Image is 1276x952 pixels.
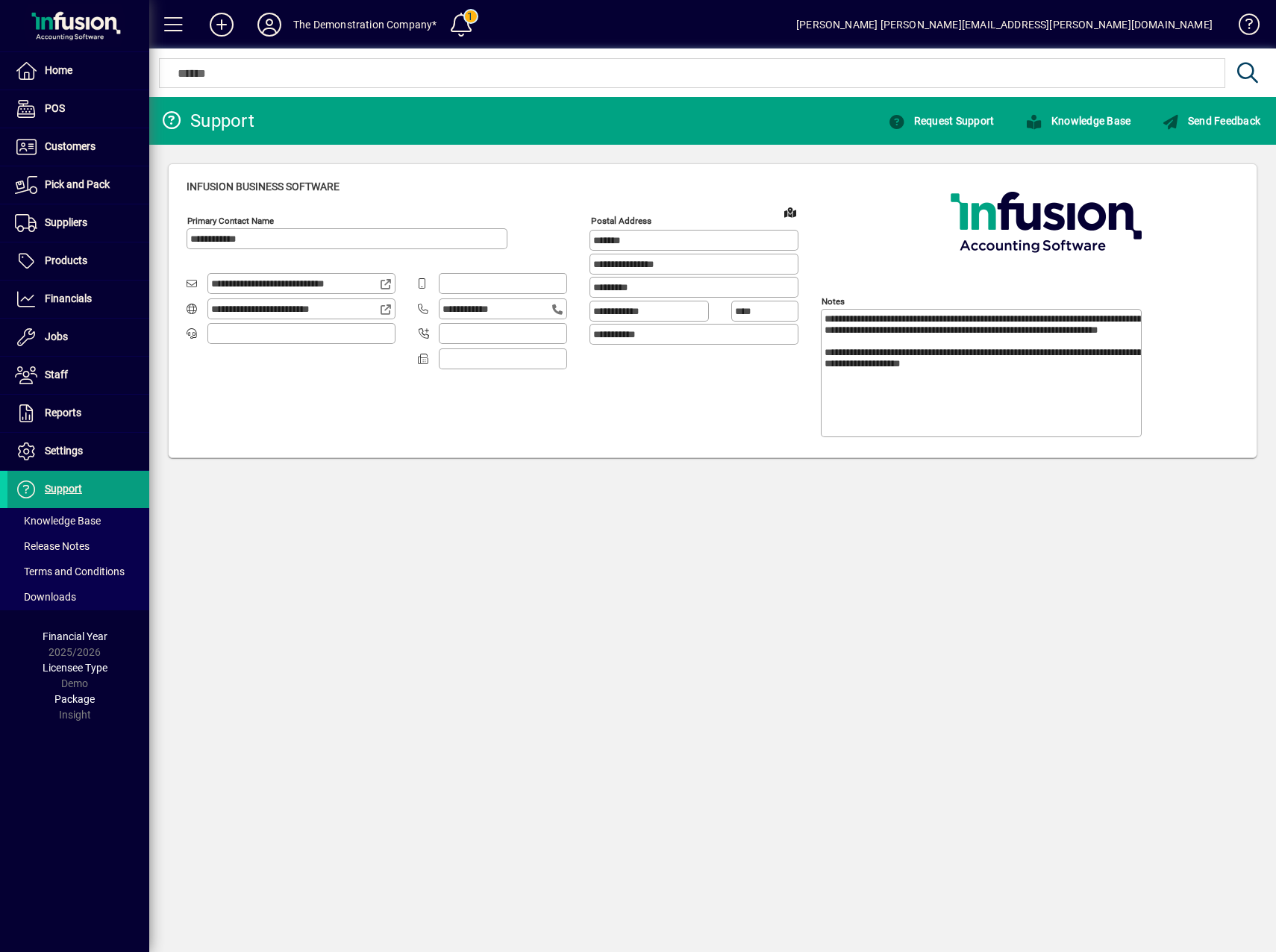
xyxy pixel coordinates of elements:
mat-label: Notes [822,296,845,307]
a: Knowledge Base [1227,3,1257,51]
a: Suppliers [7,204,149,242]
a: Staff [7,357,149,394]
span: Suppliers [45,216,87,228]
a: Financials [7,281,149,318]
a: Release Notes [7,533,149,559]
span: Package [54,693,95,705]
mat-label: Primary Contact Name [187,216,274,226]
a: Products [7,242,149,280]
a: Customers [7,128,149,166]
a: POS [7,90,149,128]
button: Request Support [884,107,998,134]
span: Send Feedback [1162,115,1260,127]
a: Jobs [7,319,149,356]
a: Knowledge Base [1010,107,1146,134]
span: Customers [45,140,96,152]
span: Staff [45,369,68,381]
span: Infusion Business Software [187,181,340,192]
a: Settings [7,433,149,470]
span: Settings [45,445,83,457]
div: Support [160,109,254,133]
a: View on map [778,200,802,224]
span: Reports [45,407,81,419]
button: Profile [245,11,293,38]
button: Knowledge Base [1022,107,1134,134]
a: Pick and Pack [7,166,149,204]
button: Add [198,11,245,38]
a: Knowledge Base [7,508,149,533]
span: Jobs [45,331,68,342]
div: [PERSON_NAME] [PERSON_NAME][EMAIL_ADDRESS][PERSON_NAME][DOMAIN_NAME] [796,13,1213,37]
a: Home [7,52,149,90]
span: Release Notes [15,540,90,552]
span: Support [45,483,82,495]
span: Licensee Type [43,662,107,674]
span: Products [45,254,87,266]
a: Downloads [7,584,149,610]
span: Request Support [888,115,994,127]
span: Pick and Pack [45,178,110,190]
span: POS [45,102,65,114]
span: Knowledge Base [15,515,101,527]
span: Financial Year [43,630,107,642]
span: Home [45,64,72,76]
span: Financials [45,292,92,304]
a: Terms and Conditions [7,559,149,584]
span: Knowledge Base [1025,115,1130,127]
span: Terms and Conditions [15,566,125,577]
a: Reports [7,395,149,432]
button: Send Feedback [1158,107,1264,134]
span: Downloads [15,591,76,603]
div: The Demonstration Company* [293,13,437,37]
